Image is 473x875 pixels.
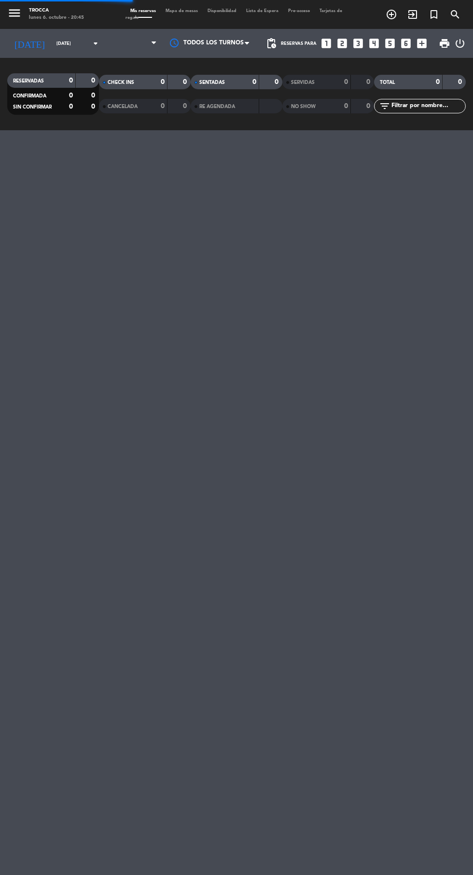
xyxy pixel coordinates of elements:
[407,9,418,20] i: exit_to_app
[265,38,277,49] span: pending_actions
[416,37,428,50] i: add_box
[275,79,280,85] strong: 0
[69,103,73,110] strong: 0
[203,9,241,13] span: Disponibilidad
[380,80,395,85] span: TOTAL
[252,79,256,85] strong: 0
[368,37,380,50] i: looks_4
[108,104,138,109] span: CANCELADA
[90,38,101,49] i: arrow_drop_down
[183,79,189,85] strong: 0
[390,101,465,111] input: Filtrar por nombre...
[13,105,52,109] span: SIN CONFIRMAR
[291,104,316,109] span: NO SHOW
[13,79,44,83] span: RESERVADAS
[344,79,348,85] strong: 0
[320,37,333,50] i: looks_one
[449,9,461,20] i: search
[7,34,52,53] i: [DATE]
[458,79,464,85] strong: 0
[400,37,412,50] i: looks_6
[439,38,450,49] span: print
[199,80,225,85] span: SENTADAS
[436,79,440,85] strong: 0
[161,79,165,85] strong: 0
[199,104,235,109] span: RE AGENDADA
[291,80,315,85] span: SERVIDAS
[384,37,396,50] i: looks_5
[13,94,46,98] span: CONFIRMADA
[7,6,22,20] i: menu
[336,37,348,50] i: looks_two
[352,37,364,50] i: looks_3
[91,92,97,99] strong: 0
[183,103,189,109] strong: 0
[241,9,283,13] span: Lista de Espera
[91,77,97,84] strong: 0
[29,7,84,14] div: Trocca
[161,9,203,13] span: Mapa de mesas
[7,6,22,23] button: menu
[366,79,372,85] strong: 0
[69,92,73,99] strong: 0
[125,9,161,13] span: Mis reservas
[344,103,348,109] strong: 0
[281,41,317,46] span: Reservas para
[366,103,372,109] strong: 0
[29,14,84,22] div: lunes 6. octubre - 20:45
[428,9,440,20] i: turned_in_not
[91,103,97,110] strong: 0
[454,29,466,58] div: LOG OUT
[108,80,134,85] span: CHECK INS
[379,100,390,112] i: filter_list
[386,9,397,20] i: add_circle_outline
[161,103,165,109] strong: 0
[69,77,73,84] strong: 0
[454,38,466,49] i: power_settings_new
[283,9,315,13] span: Pre-acceso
